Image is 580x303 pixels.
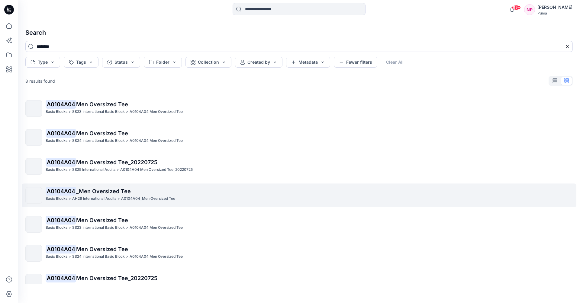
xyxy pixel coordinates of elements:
div: Puma [537,11,572,15]
a: A0104A04Men Oversized Tee_20220725Basic Blocks>SS25 International Adults>A0104A04 Men Oversized T... [22,270,576,294]
h4: Search [21,24,578,41]
p: Basic Blocks [46,138,67,144]
mark: A0104A04 [46,274,76,282]
button: Folder [144,57,182,68]
p: > [126,138,128,144]
div: NP [524,4,535,15]
mark: A0104A04 [46,158,76,166]
p: > [69,282,71,289]
p: > [69,254,71,260]
p: SS24 International Basic Block [72,138,125,144]
p: SS24 International Basic Block [72,254,125,260]
mark: A0104A04 [46,129,76,137]
p: SS25 International Adults [72,167,115,173]
a: A0104A04Men Oversized TeeBasic Blocks>SS23 International Basic Block>A0104A04 Men Oversized Tee [22,212,576,236]
p: AH26 International Adults [72,196,116,202]
p: Basic Blocks [46,225,67,231]
p: A0104A04 Men Oversized Tee_20220725 [120,282,193,289]
mark: A0104A04 [46,216,76,224]
p: > [126,225,128,231]
span: _Men Oversized Tee [76,188,131,194]
a: A0104A04_Men Oversized TeeBasic Blocks>AH26 International Adults>A0104A04_Men Oversized Tee [22,183,576,207]
p: > [69,109,71,115]
span: 99+ [512,5,521,10]
span: Men Oversized Tee [76,130,128,136]
p: > [117,282,119,289]
p: > [117,167,119,173]
p: 8 results found [25,78,55,84]
p: > [126,254,128,260]
p: A0104A04 Men Oversized Tee [130,109,183,115]
p: SS23 International Basic Block [72,109,125,115]
button: Status [102,57,140,68]
button: Metadata [286,57,330,68]
span: Men Oversized Tee [76,246,128,252]
button: Tags [64,57,98,68]
span: Men Oversized Tee [76,217,128,223]
a: A0104A04Men Oversized Tee_20220725Basic Blocks>SS25 International Adults>A0104A04 Men Oversized T... [22,155,576,178]
p: > [126,109,128,115]
div: [PERSON_NAME] [537,4,572,11]
p: Basic Blocks [46,109,67,115]
p: SS25 International Adults [72,282,115,289]
button: Type [25,57,60,68]
p: Basic Blocks [46,254,67,260]
span: Men Oversized Tee_20220725 [76,275,157,281]
span: Men Oversized Tee_20220725 [76,159,157,165]
p: > [69,196,71,202]
a: A0104A04Men Oversized TeeBasic Blocks>SS23 International Basic Block>A0104A04 Men Oversized Tee [22,97,576,120]
p: Basic Blocks [46,167,67,173]
p: Basic Blocks [46,196,67,202]
a: A0104A04Men Oversized TeeBasic Blocks>SS24 International Basic Block>A0104A04 Men Oversized Tee [22,241,576,265]
p: SS23 International Basic Block [72,225,125,231]
mark: A0104A04 [46,245,76,253]
p: > [69,138,71,144]
button: Fewer filters [334,57,377,68]
p: > [118,196,120,202]
p: A0104A04 Men Oversized Tee [130,225,183,231]
mark: A0104A04 [46,187,76,195]
mark: A0104A04 [46,100,76,108]
p: A0104A04_Men Oversized Tee [121,196,175,202]
p: > [69,225,71,231]
p: Basic Blocks [46,282,67,289]
button: Collection [185,57,231,68]
a: A0104A04Men Oversized TeeBasic Blocks>SS24 International Basic Block>A0104A04 Men Oversized Tee [22,126,576,149]
p: A0104A04 Men Oversized Tee_20220725 [120,167,193,173]
p: A0104A04 Men Oversized Tee [130,254,183,260]
button: Created by [235,57,282,68]
span: Men Oversized Tee [76,101,128,107]
p: > [69,167,71,173]
p: A0104A04 Men Oversized Tee [130,138,183,144]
